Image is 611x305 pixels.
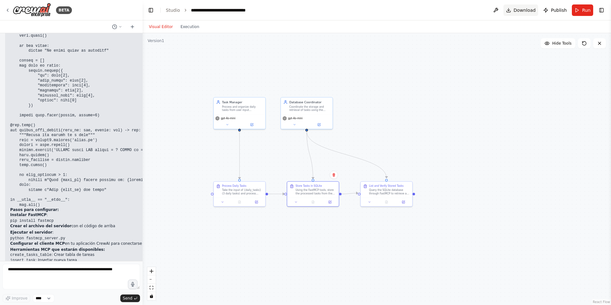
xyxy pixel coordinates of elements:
[240,122,264,127] button: Open in side panel
[147,292,156,300] button: toggle interactivity
[10,224,239,229] p: con el código de arriba
[249,200,263,205] button: Open in side panel
[145,23,177,31] button: Visual Editor
[222,184,246,188] div: Process Daily Tasks
[222,188,263,195] div: Take the input of {daily_tasks} (3 daily tasks) and process them into a structured format. Parse ...
[10,241,239,246] p: en tu aplicación CrewAI para conectarse al servidor
[109,23,125,31] button: Switch to previous chat
[10,241,65,246] strong: Configurar el cliente MCP
[296,184,322,188] div: Store Tasks in SQLite
[323,200,337,205] button: Open in side panel
[396,200,411,205] button: Open in side panel
[3,294,30,302] button: Improve
[213,181,266,207] div: Process Daily TasksTake the input of {daily_tasks} (3 daily tasks) and process them into a struct...
[13,3,51,17] img: Logo
[378,200,396,205] button: No output available
[10,219,54,223] code: pip install fastmcp
[147,267,156,275] button: zoom in
[541,38,575,48] button: Hide Tools
[231,200,249,205] button: No output available
[10,258,35,263] code: insert_task
[330,171,338,179] button: Delete node
[10,230,52,235] strong: Ejecutar el servidor
[12,296,27,301] span: Improve
[127,23,137,31] button: Start a new chat
[341,191,358,196] g: Edge from 27f4254a-febf-4554-a4a4-5ab652acad9b to 5db31b07-9cb5-4990-812b-302553339e7d
[237,131,242,179] g: Edge from 516cf77f-8ded-4390-857a-92e812b4b9e1 to 73773d53-d708-4f9a-a7e2-a622caf21cc5
[120,294,140,302] button: Send
[305,131,315,179] g: Edge from d84a7bac-c60c-4245-ad9f-6b612d59e828 to 27f4254a-febf-4554-a4a4-5ab652acad9b
[166,8,180,13] a: Studio
[10,213,46,217] strong: Instalar FastMCP
[147,275,156,284] button: zoom out
[541,4,569,16] button: Publish
[593,300,610,304] a: React Flow attribution
[10,258,239,263] li: : Insertar nueva tarea
[514,7,536,13] span: Download
[166,7,263,13] nav: breadcrumb
[10,230,239,235] p: :
[552,41,572,46] span: Hide Tools
[10,247,105,252] strong: Herramientas MCP que estarán disponibles:
[582,7,591,13] span: Run
[222,100,263,104] div: Task Manager
[146,6,155,15] button: Hide left sidebar
[369,188,410,195] div: Query the SQLite database through FastMCP to retrieve and display all stored tasks. Verify that t...
[288,117,303,120] span: gpt-4o-mini
[148,38,164,43] div: Version 1
[289,100,330,104] div: Database Coordinator
[289,105,330,112] div: Coordinate the storage and retrieval of tasks using the FastMCP SQLite integration, ensuring data...
[213,97,266,129] div: Task ManagerProcess and organize daily tasks from user input {daily_tasks}, ensuring each task is...
[280,97,333,129] div: Database CoordinatorCoordinate the storage and retrieval of tasks using the FastMCP SQLite integr...
[360,181,413,207] div: List and Verify Stored TasksQuery the SQLite database through FastMCP to retrieve and display all...
[296,188,336,195] div: Using the FastMCP tools, store the processed tasks from the previous step into the SQLite databas...
[10,253,52,257] code: create_tasks_table
[10,252,239,258] li: : Crear tabla de tareas
[503,4,538,16] button: Download
[10,224,71,228] strong: Crear el archivo del servidor
[287,181,339,207] div: Store Tasks in SQLiteUsing the FastMCP tools, store the processed tasks from the previous step in...
[572,4,593,16] button: Run
[268,192,284,196] g: Edge from 73773d53-d708-4f9a-a7e2-a622caf21cc5 to 27f4254a-febf-4554-a4a4-5ab652acad9b
[147,284,156,292] button: fit view
[123,296,132,301] span: Send
[304,200,322,205] button: No output available
[177,23,203,31] button: Execution
[305,131,389,178] g: Edge from d84a7bac-c60c-4245-ad9f-6b612d59e828 to 5db31b07-9cb5-4990-812b-302553339e7d
[10,213,239,218] p: :
[222,105,263,112] div: Process and organize daily tasks from user input {daily_tasks}, ensuring each task is properly fo...
[56,6,72,14] div: BETA
[369,184,404,188] div: List and Verify Stored Tasks
[221,117,235,120] span: gpt-4o-mini
[597,6,606,15] button: Show right sidebar
[307,122,331,127] button: Open in side panel
[551,7,567,13] span: Publish
[147,267,156,300] div: React Flow controls
[128,280,137,289] button: Click to speak your automation idea
[10,236,65,241] code: python fastmcp_server.py
[10,207,59,212] strong: Pasos para configurar:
